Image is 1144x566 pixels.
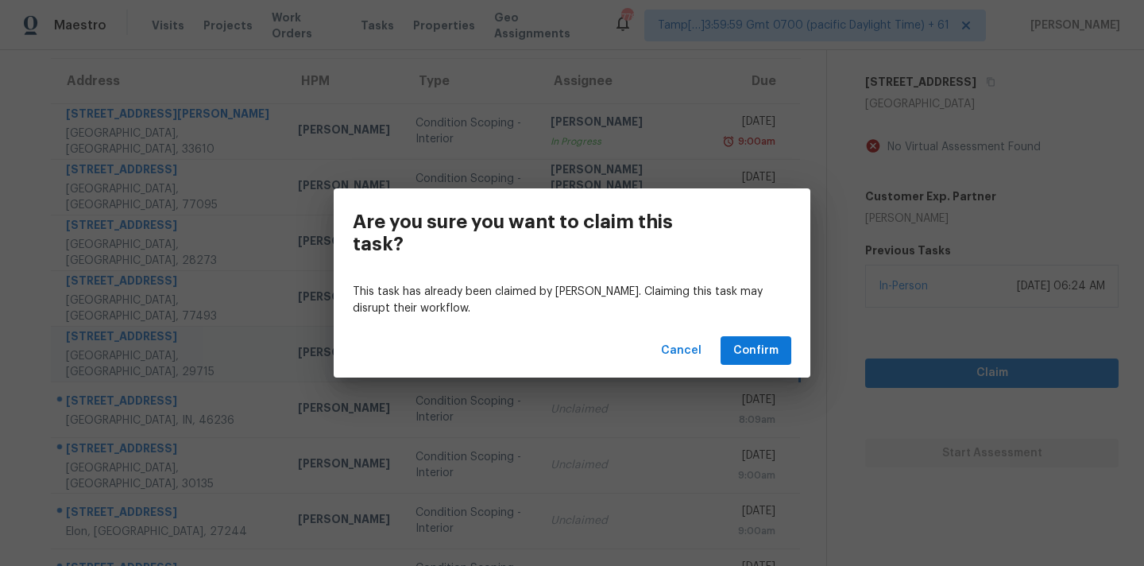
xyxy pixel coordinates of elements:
button: Cancel [655,336,708,366]
span: Confirm [733,341,779,361]
span: Cancel [661,341,701,361]
p: This task has already been claimed by [PERSON_NAME]. Claiming this task may disrupt their workflow. [353,284,791,317]
h3: Are you sure you want to claim this task? [353,211,720,255]
button: Confirm [721,336,791,366]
